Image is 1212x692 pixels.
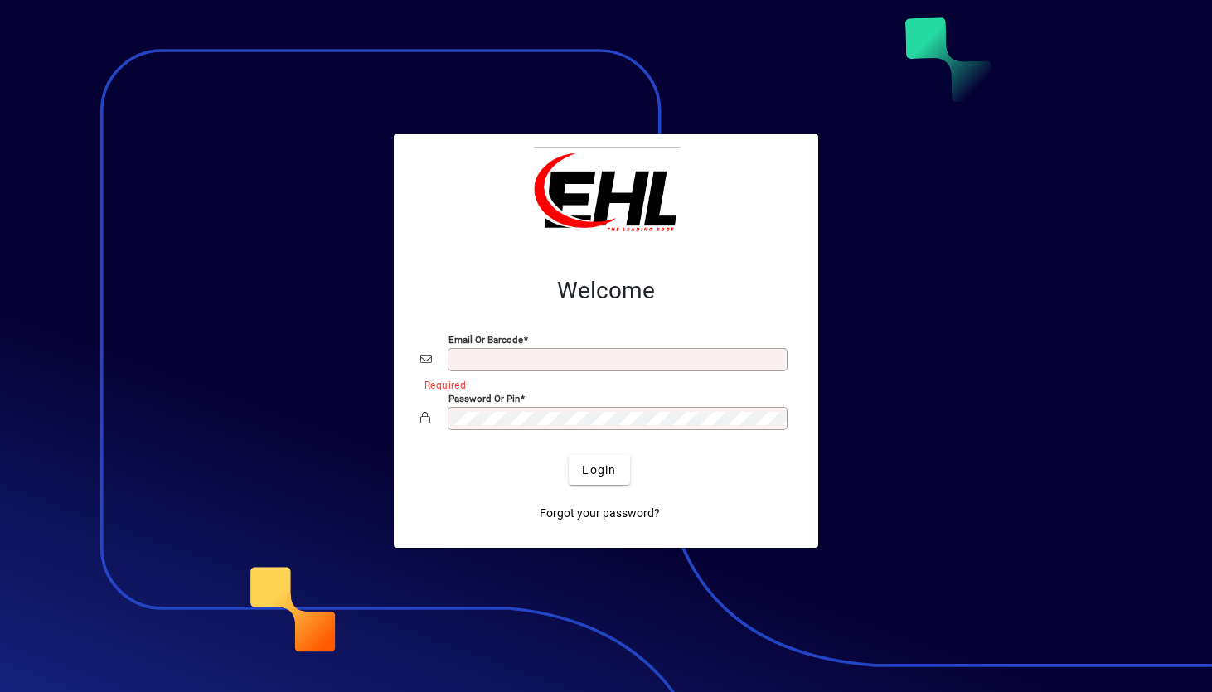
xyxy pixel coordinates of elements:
[582,462,616,479] span: Login
[540,505,660,522] span: Forgot your password?
[533,498,667,528] a: Forgot your password?
[424,375,778,393] mat-error: Required
[448,334,523,346] mat-label: Email or Barcode
[448,393,520,404] mat-label: Password or Pin
[569,455,629,485] button: Login
[420,277,792,305] h2: Welcome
